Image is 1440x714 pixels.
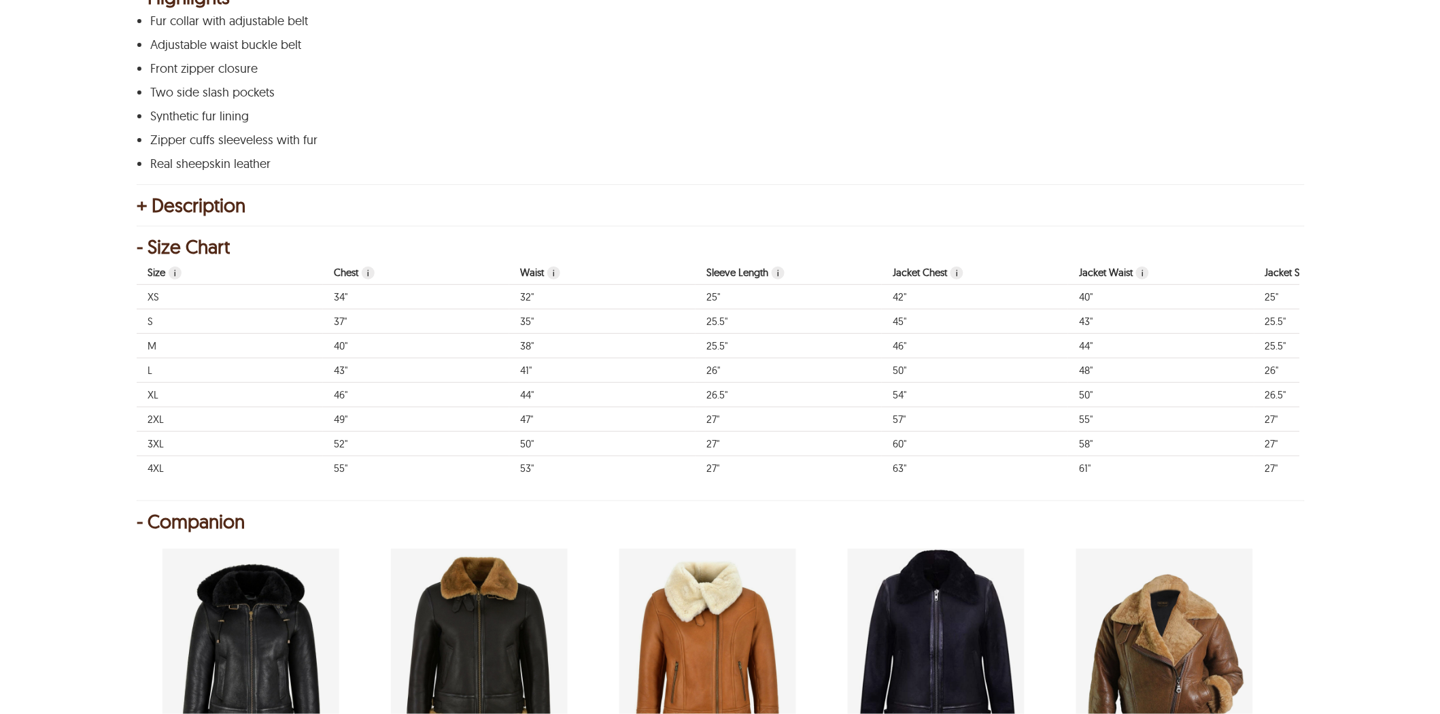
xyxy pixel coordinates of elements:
td: Body waist. 53" [509,456,696,480]
th: Body sleeve length. [696,260,882,285]
span: Size [169,267,182,279]
td: Measurement of finished jacket waist. Circular measurement. 40" [1068,284,1254,309]
td: Size XS [137,284,323,309]
td: Body chest. Circular measurement at about men's nipple height. 40" [323,333,509,358]
td: Body sleeve length. 25.5" [696,333,882,358]
div: + Description [137,199,1303,212]
p: Real sheepskin leather [150,157,1286,171]
td: Measurement of finished jacket chest. Circular measurement. 46" [882,333,1068,358]
td: Measurement of finished jacket chest. Circular measurement. 63" [882,456,1068,480]
th: Size [137,260,323,285]
td: Body waist. 50" [509,431,696,456]
p: Front zipper closure [150,62,1286,75]
td: Body sleeve length. 25.5" [696,309,882,333]
td: Measurement of finished jacket chest. Circular measurement. 54" [882,382,1068,407]
p: Adjustable waist buckle belt [150,38,1286,52]
td: Body waist. 44" [509,382,696,407]
td: Measurement of finished jacket chest. Circular measurement. 50" [882,358,1068,382]
td: Size 4XL [137,456,323,480]
td: Measurement of finished jacket chest. Circular measurement. 45" [882,309,1068,333]
td: Measurement of finished jacket chest. Circular measurement. 57" [882,407,1068,431]
td: Body chest. Circular measurement at about men's nipple height. 34" [323,284,509,309]
td: Body sleeve length. 26.5" [696,382,882,407]
th: Body waist. [509,260,696,285]
td: Measurement of finished jacket waist. Circular measurement. 55" [1068,407,1254,431]
td: Body waist. 38" [509,333,696,358]
td: Measurement of finished jacket chest. Circular measurement. 42" [882,284,1068,309]
td: Body sleeve length. 27" [696,407,882,431]
th: Measurement of finished jacket waist. Circular measurement. [1068,260,1254,285]
span: Body sleeve length. [772,267,785,279]
td: Measurement of finished jacket chest. Circular measurement. 60" [882,431,1068,456]
td: Measurement of finished jacket waist. Circular measurement. 43" [1068,309,1254,333]
span: Measurement of finished jacket chest. Circular measurement. [950,267,963,279]
td: Size XL [137,382,323,407]
p: Two side slash pockets [150,86,1286,99]
td: Body chest. Circular measurement at about men's nipple height. 37" [323,309,509,333]
span: Body waist. [547,267,560,279]
td: Body chest. Circular measurement at about men's nipple height. 43" [323,358,509,382]
th: Measurement of finished jacket chest. Circular measurement. [882,260,1068,285]
td: Body waist. 47" [509,407,696,431]
td: Size L [137,358,323,382]
td: Body waist. 32" [509,284,696,309]
td: Body chest. Circular measurement at about men's nipple height. 49" [323,407,509,431]
td: Body waist. 41" [509,358,696,382]
td: Size S [137,309,323,333]
td: Body waist. 35" [509,309,696,333]
td: Measurement of finished jacket waist. Circular measurement. 58" [1068,431,1254,456]
td: Size M [137,333,323,358]
td: Body sleeve length. 25" [696,284,882,309]
td: Body sleeve length. 27" [696,431,882,456]
td: Body chest. Circular measurement at about men's nipple height. 52" [323,431,509,456]
td: Body sleeve length. 27" [696,456,882,480]
td: Size 3XL [137,431,323,456]
td: Measurement of finished jacket waist. Circular measurement. 44" [1068,333,1254,358]
td: Measurement of finished jacket waist. Circular measurement. 50" [1068,382,1254,407]
p: Fur collar with adjustable belt [150,14,1286,28]
div: - Size Chart [137,240,1303,254]
p: Synthetic fur lining [150,109,1286,123]
td: Measurement of finished jacket waist. Circular measurement. 61" [1068,456,1254,480]
td: Body chest. Circular measurement at about men's nipple height. 55" [323,456,509,480]
td: Body chest. Circular measurement at about men's nipple height. 46" [323,382,509,407]
span: Body chest. Circular measurement at about men's nipple height. [362,267,375,279]
td: Body sleeve length. 26" [696,358,882,382]
th: Body chest. Circular measurement at about men's nipple height. [323,260,509,285]
td: Measurement of finished jacket waist. Circular measurement. 48" [1068,358,1254,382]
p: Zipper cuffs sleeveless with fur [150,133,1286,147]
span: Measurement of finished jacket waist. Circular measurement. [1136,267,1149,279]
div: - Companion [137,515,1303,528]
td: Size 2XL [137,407,323,431]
